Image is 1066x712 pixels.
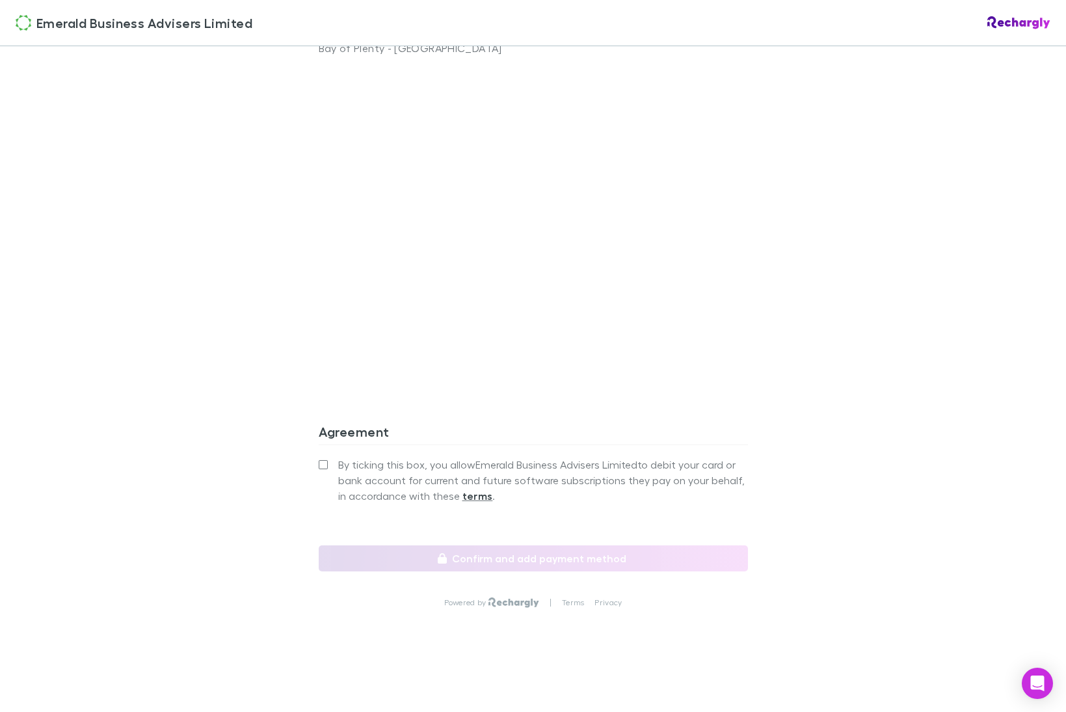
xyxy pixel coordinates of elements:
h3: Agreement [319,424,748,445]
img: Rechargly Logo [488,597,539,608]
div: Open Intercom Messenger [1022,668,1053,699]
a: Terms [562,597,584,608]
span: By ticking this box, you allow Emerald Business Advisers Limited to debit your card or bank accou... [338,457,748,504]
span: Emerald Business Advisers Limited [36,13,252,33]
button: Confirm and add payment method [319,545,748,571]
img: Emerald Business Advisers Limited's Logo [16,15,31,31]
img: Rechargly Logo [987,16,1050,29]
strong: terms [462,489,493,502]
a: Privacy [594,597,622,608]
p: | [550,597,552,608]
p: Powered by [444,597,489,608]
iframe: Secure address input frame [316,64,751,364]
p: Bay of Plenty - [GEOGRAPHIC_DATA] [319,40,533,56]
